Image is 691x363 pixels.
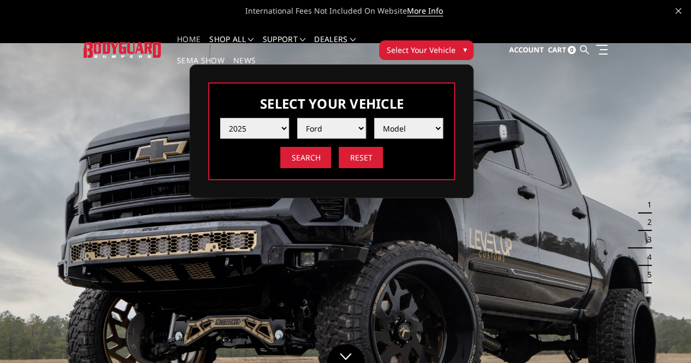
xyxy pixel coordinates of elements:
button: 1 of 5 [641,196,652,213]
button: 5 of 5 [641,266,652,283]
button: Select Your Vehicle [379,40,474,60]
a: More Info [407,5,443,16]
iframe: Chat Widget [636,311,691,363]
span: Account [509,45,544,55]
span: 0 [568,46,576,54]
img: BODYGUARD BUMPERS [84,42,162,57]
button: 3 of 5 [641,231,652,248]
button: 4 of 5 [641,248,652,266]
span: Cart [547,45,566,55]
input: Search [280,147,331,168]
input: Reset [339,147,383,168]
span: Select Your Vehicle [386,44,455,56]
h3: Select Your Vehicle [220,94,443,112]
span: ▾ [463,44,466,55]
a: Cart 0 [547,35,576,65]
a: News [233,57,256,78]
a: Home [177,35,200,57]
a: SEMA Show [177,57,225,78]
a: shop all [209,35,253,57]
a: Click to Down [327,344,365,363]
a: Support [262,35,305,57]
button: 2 of 5 [641,213,652,231]
a: Account [509,35,544,65]
a: Dealers [314,35,356,57]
